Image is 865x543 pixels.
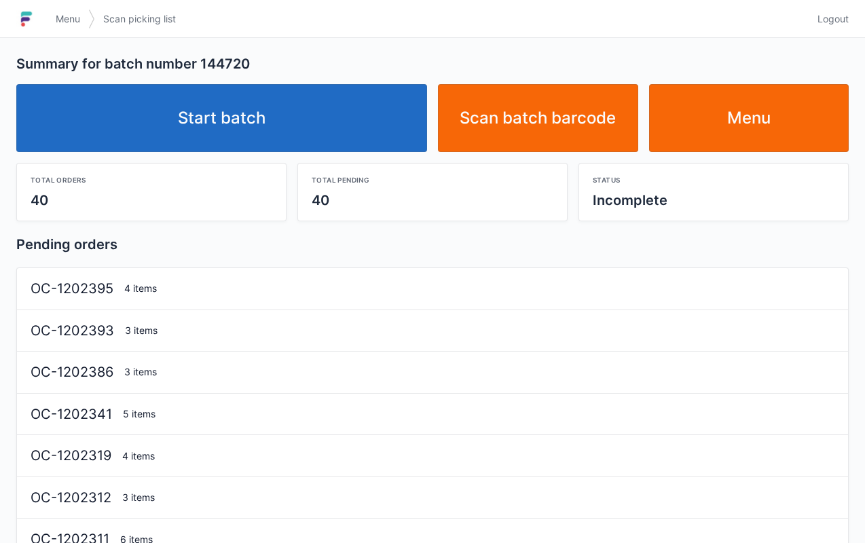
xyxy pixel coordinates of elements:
div: OC-1202386 [25,362,119,382]
div: 40 [312,191,553,210]
div: 3 items [117,491,840,504]
div: Status [593,174,834,185]
div: 40 [31,191,272,210]
div: 5 items [117,407,840,421]
div: 4 items [119,282,840,295]
span: Scan picking list [103,12,176,26]
div: OC-1202393 [25,321,119,341]
a: Logout [809,7,849,31]
div: 4 items [117,449,840,463]
a: Menu [649,84,849,152]
div: Total pending [312,174,553,185]
div: Incomplete [593,191,834,210]
div: 3 items [119,324,840,337]
div: OC-1202312 [25,488,117,508]
div: Total orders [31,174,272,185]
a: Menu [48,7,88,31]
a: Scan batch barcode [438,84,638,152]
img: logo-small.jpg [16,8,37,30]
a: Start batch [16,84,427,152]
h2: Summary for batch number 144720 [16,54,849,73]
div: OC-1202395 [25,279,119,299]
a: Scan picking list [95,7,184,31]
span: Logout [817,12,849,26]
h2: Pending orders [16,235,849,254]
img: svg> [88,3,95,35]
div: OC-1202341 [25,405,117,424]
div: OC-1202319 [25,446,117,466]
div: 3 items [119,365,840,379]
span: Menu [56,12,80,26]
